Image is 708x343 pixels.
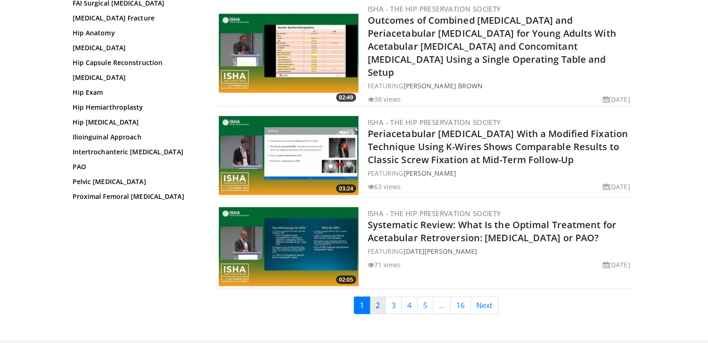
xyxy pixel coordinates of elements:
a: 3 [385,297,402,314]
li: 63 views [368,182,401,191]
li: [DATE] [603,182,630,191]
a: 02:05 [219,207,358,286]
span: 02:05 [336,276,356,284]
a: 2 [370,297,386,314]
div: FEATURING [368,246,634,256]
nav: Search results pages [217,297,636,314]
a: Hip Anatomy [73,28,198,38]
a: Hip Capsule Reconstruction [73,58,198,67]
li: [DATE] [603,94,630,104]
a: ISHA - The Hip Preservation Society [368,209,501,218]
a: ISHA - The Hip Preservation Society [368,118,501,127]
a: Proximal Femoral [MEDICAL_DATA] [73,192,198,201]
a: Hip Hemiarthroplasty [73,103,198,112]
a: PAO [73,162,198,171]
a: ISHA - The Hip Preservation Society [368,4,501,13]
a: Next [470,297,499,314]
span: 02:49 [336,93,356,102]
span: 03:24 [336,185,356,193]
a: [DATE][PERSON_NAME] [403,247,477,256]
a: Periacetabular [MEDICAL_DATA] With a Modified Fixation Technique Using K-Wires Shows Comparable R... [368,127,628,166]
a: Outcomes of Combined [MEDICAL_DATA] and Periacetabular [MEDICAL_DATA] for Young Adults With Aceta... [368,14,616,79]
a: [PERSON_NAME] Brown [403,81,483,90]
a: Pelvic [MEDICAL_DATA] [73,177,198,186]
div: FEATURING [368,81,634,91]
img: 05c115ab-4d4c-4e45-ab68-b8fe20a1ca49.300x170_q85_crop-smart_upscale.jpg [219,14,358,93]
a: [MEDICAL_DATA] Fracture [73,13,198,23]
a: Hip [MEDICAL_DATA] [73,118,198,127]
a: 03:24 [219,116,358,195]
a: [MEDICAL_DATA] [73,73,198,82]
a: 5 [417,297,433,314]
a: 1 [354,297,370,314]
a: [PERSON_NAME] [403,169,456,178]
img: bd59d15c-a43f-4593-9d46-8aff02bd7dc1.300x170_q85_crop-smart_upscale.jpg [219,116,358,195]
a: Intertrochanteric [MEDICAL_DATA] [73,147,198,157]
li: 71 views [368,260,401,270]
img: e5b683d6-a266-4d52-88c1-676ccdbedbe1.300x170_q85_crop-smart_upscale.jpg [219,207,358,286]
a: Systematic Review: What Is the Optimal Treatment for Acetabular Retroversion: [MEDICAL_DATA] or PAO? [368,218,616,244]
li: [DATE] [603,260,630,270]
a: 16 [450,297,471,314]
li: 38 views [368,94,401,104]
a: [MEDICAL_DATA] [73,43,198,53]
a: Ilioinguinal Approach [73,132,198,142]
a: Hip Exam [73,88,198,97]
a: 02:49 [219,14,358,93]
div: FEATURING [368,168,634,178]
a: 4 [401,297,418,314]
